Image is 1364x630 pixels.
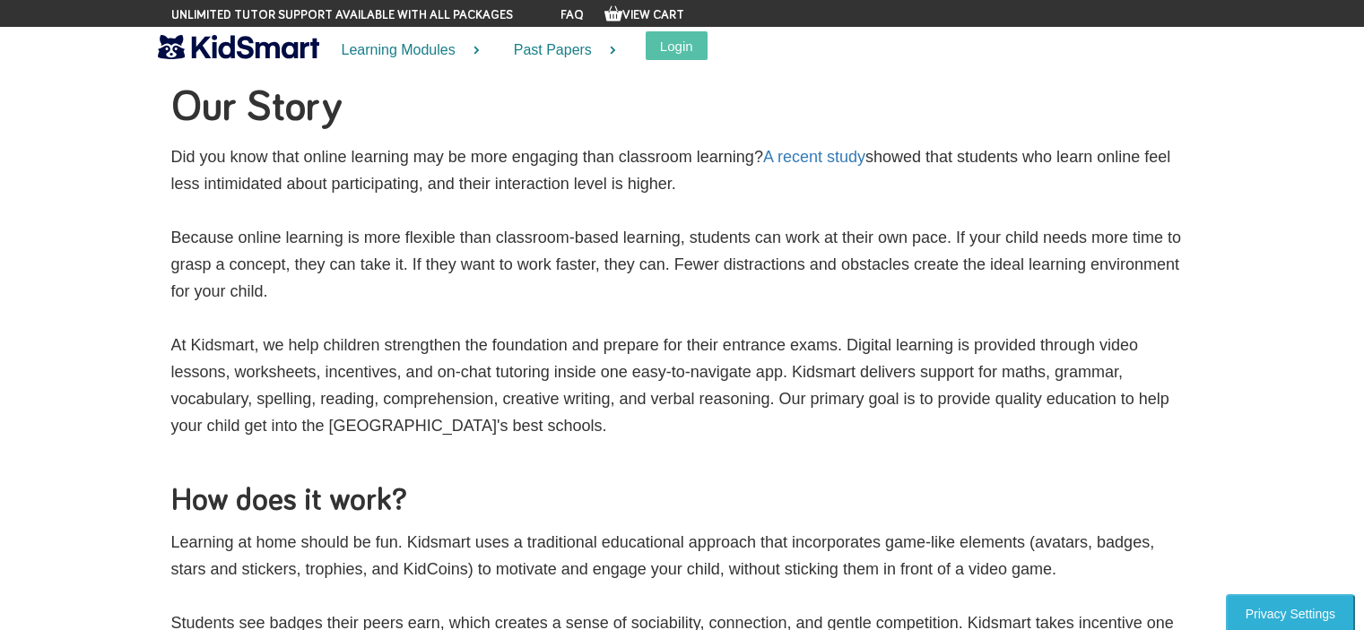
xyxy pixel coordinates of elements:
a: A recent study [763,148,865,166]
button: Login [646,31,708,60]
h2: How does it work? [171,484,1194,520]
span: Unlimited tutor support available with all packages [171,6,513,24]
a: FAQ [560,9,584,22]
a: Learning Modules [319,27,491,74]
p: Did you know that online learning may be more engaging than classroom learning? showed that stude... [171,143,1194,466]
img: KidSmart logo [158,31,319,63]
h1: Our Story [171,81,1194,134]
a: Past Papers [491,27,628,74]
img: Your items in the shopping basket [604,4,622,22]
a: View Cart [604,9,684,22]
